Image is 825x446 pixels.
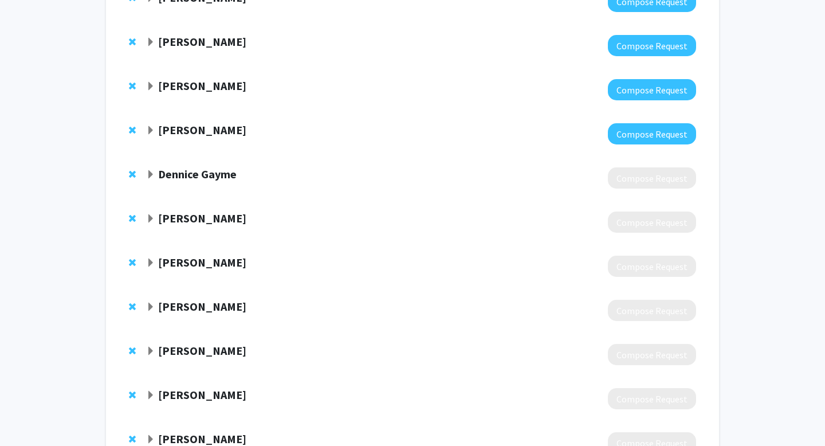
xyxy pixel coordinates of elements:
[608,388,696,409] button: Compose Request to Oleg Tchernyshyov
[129,258,136,267] span: Remove Ben Grimmer from bookmarks
[146,303,155,312] span: Expand Marc Kamionkowski Bookmark
[129,302,136,311] span: Remove Marc Kamionkowski from bookmarks
[9,394,49,437] iframe: Chat
[146,435,155,444] span: Expand Fadil Santosa Bookmark
[158,34,246,49] strong: [PERSON_NAME]
[146,170,155,179] span: Expand Dennice Gayme Bookmark
[158,255,246,269] strong: [PERSON_NAME]
[608,212,696,233] button: Compose Request to Matthieu Wyart
[158,211,246,225] strong: [PERSON_NAME]
[129,346,136,355] span: Remove Tamás Budavári from bookmarks
[146,259,155,268] span: Expand Ben Grimmer Bookmark
[129,37,136,46] span: Remove Petar Maksimovic from bookmarks
[129,126,136,135] span: Remove David Thilker from bookmarks
[608,256,696,277] button: Compose Request to Ben Grimmer
[129,435,136,444] span: Remove Fadil Santosa from bookmarks
[158,388,246,402] strong: [PERSON_NAME]
[158,167,237,181] strong: Dennice Gayme
[129,81,136,91] span: Remove Takeru Igusa from bookmarks
[608,300,696,321] button: Compose Request to Marc Kamionkowski
[129,390,136,400] span: Remove Oleg Tchernyshyov from bookmarks
[129,214,136,223] span: Remove Matthieu Wyart from bookmarks
[608,35,696,56] button: Compose Request to Petar Maksimovic
[608,123,696,144] button: Compose Request to David Thilker
[158,79,246,93] strong: [PERSON_NAME]
[158,123,246,137] strong: [PERSON_NAME]
[146,214,155,224] span: Expand Matthieu Wyart Bookmark
[146,347,155,356] span: Expand Tamás Budavári Bookmark
[158,343,246,358] strong: [PERSON_NAME]
[608,344,696,365] button: Compose Request to Tamás Budavári
[608,79,696,100] button: Compose Request to Takeru Igusa
[146,391,155,400] span: Expand Oleg Tchernyshyov Bookmark
[608,167,696,189] button: Compose Request to Dennice Gayme
[146,38,155,47] span: Expand Petar Maksimovic Bookmark
[158,299,246,314] strong: [PERSON_NAME]
[158,432,246,446] strong: [PERSON_NAME]
[146,82,155,91] span: Expand Takeru Igusa Bookmark
[146,126,155,135] span: Expand David Thilker Bookmark
[129,170,136,179] span: Remove Dennice Gayme from bookmarks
